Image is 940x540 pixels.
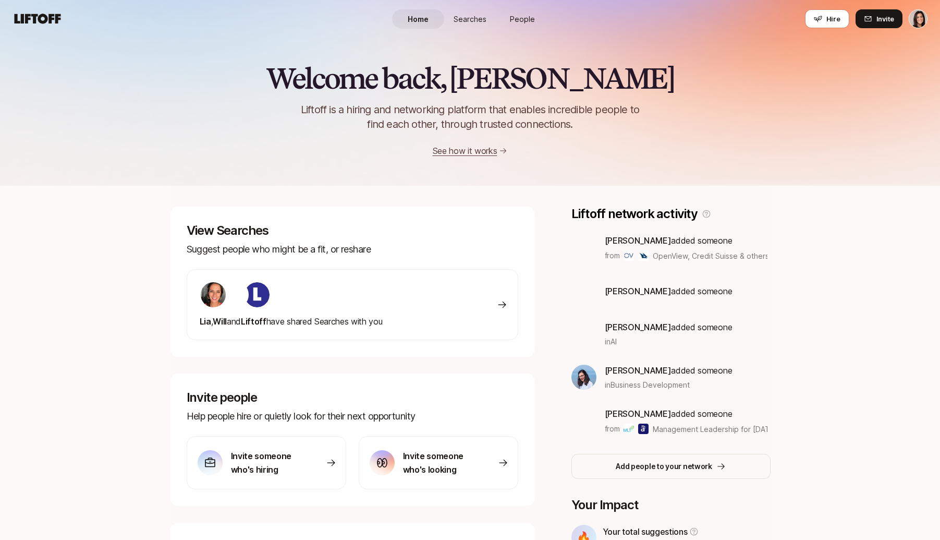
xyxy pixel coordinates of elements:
[876,14,894,24] span: Invite
[605,284,733,298] p: added someone
[624,424,634,434] img: Management Leadership for Tomorrow
[571,207,698,221] p: Liftoff network activity
[200,316,211,327] span: Lia
[200,316,383,327] span: have shared Searches with you
[653,425,897,434] span: Management Leadership for [DATE], [DOMAIN_NAME] Access & others
[605,249,620,262] p: from
[605,286,672,296] span: [PERSON_NAME]
[605,364,733,377] p: added someone
[856,9,902,28] button: Invite
[605,365,672,376] span: [PERSON_NAME]
[638,250,649,261] img: Credit Suisse
[187,409,518,424] p: Help people hire or quietly look for their next opportunity
[605,409,672,419] span: [PERSON_NAME]
[909,10,927,28] img: Eleanor Morgan
[433,146,497,156] a: See how it works
[605,407,768,421] p: added someone
[213,316,227,327] span: Will
[403,449,476,476] p: Invite someone who's looking
[605,234,768,247] p: added someone
[496,9,548,29] a: People
[603,525,688,538] p: Your total suggestions
[187,242,518,257] p: Suggest people who might be a fit, or reshare
[227,316,241,327] span: and
[605,336,617,347] span: in AI
[454,14,486,25] span: Searches
[571,498,771,512] p: Your Impact
[408,14,429,25] span: Home
[211,316,213,327] span: ,
[624,250,634,261] img: OpenView
[266,63,674,94] h2: Welcome back, [PERSON_NAME]
[605,423,620,435] p: from
[201,282,226,307] img: 490561b5_2133_45f3_8e39_178badb376a1.jpg
[826,14,840,24] span: Hire
[605,235,672,246] span: [PERSON_NAME]
[653,251,769,260] span: OpenView, Credit Suisse & others
[392,9,444,29] a: Home
[605,322,672,332] span: [PERSON_NAME]
[510,14,535,25] span: People
[909,9,927,28] button: Eleanor Morgan
[571,454,771,479] button: Add people to your network
[444,9,496,29] a: Searches
[187,223,518,238] p: View Searches
[231,449,304,476] p: Invite someone who's hiring
[245,282,270,307] img: ACg8ocKIuO9-sklR2KvA8ZVJz4iZ_g9wtBiQREC3t8A94l4CTg=s160-c
[605,320,733,334] p: added someone
[284,102,657,131] p: Liftoff is a hiring and networking platform that enables incredible people to find each other, th...
[571,365,596,390] img: 3b21b1e9_db0a_4655_a67f_ab9b1489a185.jpg
[187,390,518,405] p: Invite people
[805,9,849,28] button: Hire
[638,424,649,434] img: Admit.me Access
[241,316,266,327] span: Liftoff
[605,379,690,390] span: in Business Development
[616,460,712,473] p: Add people to your network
